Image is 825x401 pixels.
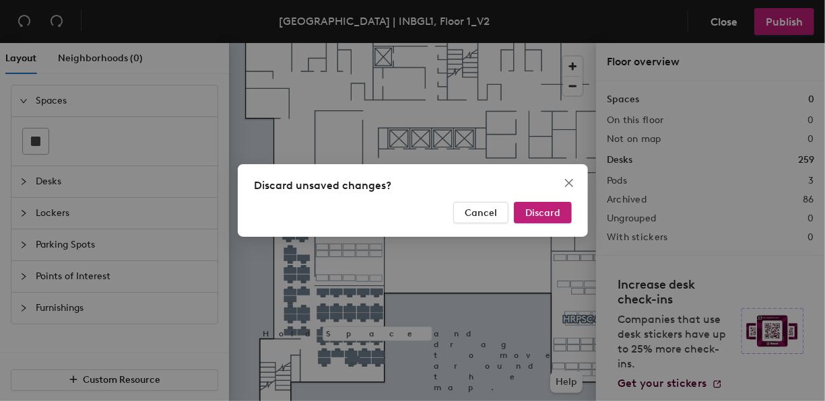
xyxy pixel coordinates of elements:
button: Cancel [453,202,508,223]
button: Close [558,172,580,194]
span: Close [558,178,580,188]
button: Discard [514,202,572,223]
span: Cancel [465,207,497,219]
div: Discard unsaved changes? [254,178,572,194]
span: Discard [525,207,560,219]
span: close [564,178,574,188]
